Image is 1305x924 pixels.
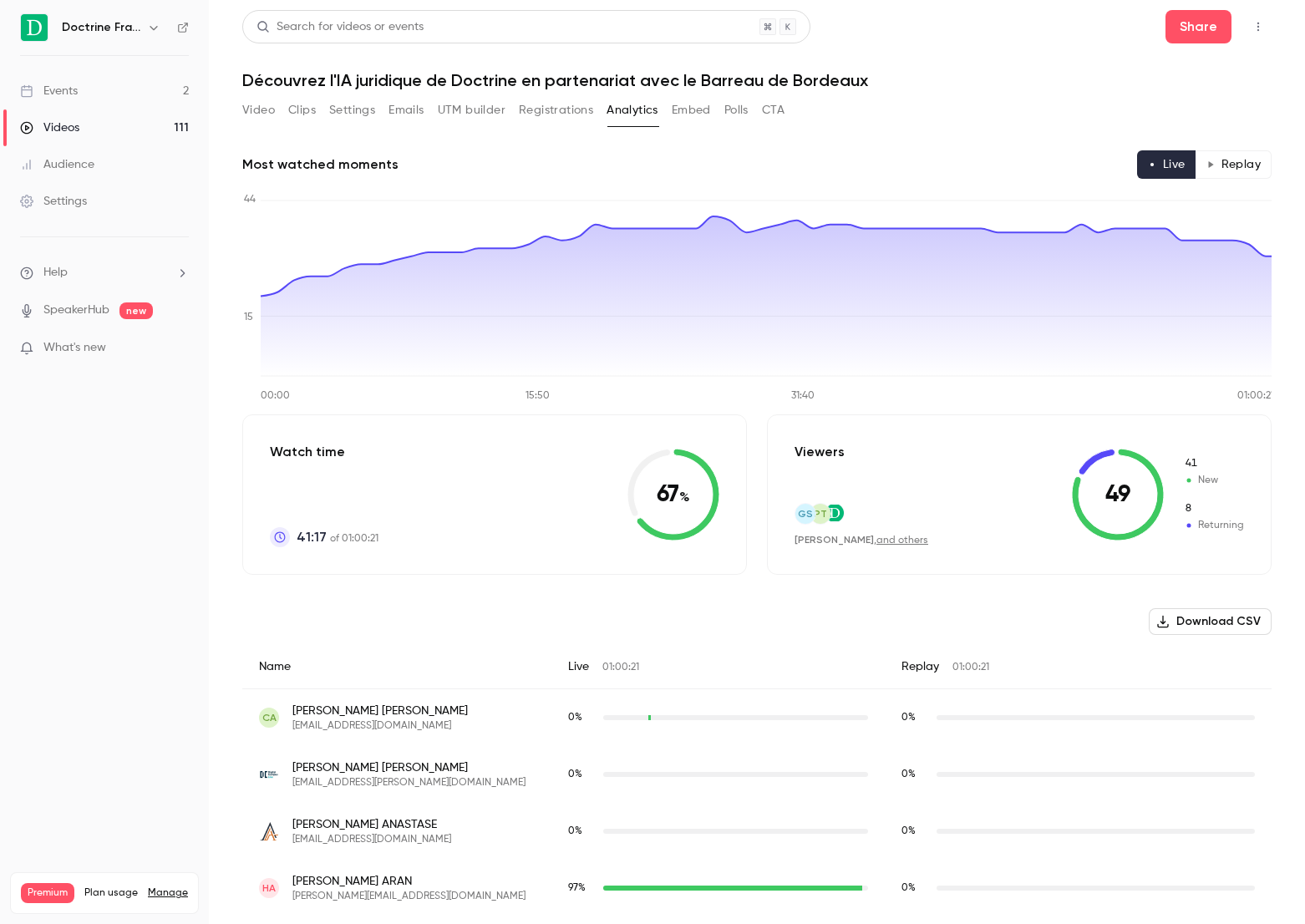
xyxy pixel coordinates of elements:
[795,442,845,462] p: Viewers
[1137,150,1196,179] button: Live
[798,506,813,521] span: GS
[169,341,189,356] iframe: Noticeable Trigger
[244,312,253,322] tspan: 15
[20,119,79,136] div: Videos
[292,833,451,846] span: [EMAIL_ADDRESS][DOMAIN_NAME]
[1165,10,1231,43] button: Share
[292,719,468,733] span: [EMAIL_ADDRESS][DOMAIN_NAME]
[1237,391,1274,401] tspan: 01:00:21
[568,710,595,725] span: Live watch time
[242,70,1272,90] h1: Découvrez l'IA juridique de Doctrine en partenariat avec le Barreau de Bordeaux
[292,776,526,789] span: [EMAIL_ADDRESS][PERSON_NAME][DOMAIN_NAME]
[1245,13,1272,40] button: Top Bar Actions
[1149,608,1272,635] button: Download CSV
[119,302,153,319] span: new
[519,97,593,124] button: Registrations
[292,759,526,776] span: [PERSON_NAME] [PERSON_NAME]
[20,83,78,99] div: Events
[242,803,1272,860] div: contact@aa-avocat.fr
[762,97,785,124] button: CTA
[62,19,140,36] h6: Doctrine France
[20,156,94,173] div: Audience
[602,663,639,673] span: 01:00:21
[1184,456,1244,471] span: New
[1184,473,1244,488] span: New
[256,18,424,36] div: Search for videos or events
[876,536,928,546] a: and others
[244,195,256,205] tspan: 44
[21,883,74,903] span: Premium
[148,886,188,900] a: Manage
[568,826,582,836] span: 0 %
[901,824,928,839] span: Replay watch time
[43,302,109,319] a: SpeakerHub
[901,881,928,896] span: Replay watch time
[242,689,1272,747] div: cellier_dahlia.74@icloud.com
[21,14,48,41] img: Doctrine France
[259,764,279,784] img: live.fr
[791,391,815,401] tspan: 31:40
[43,264,68,282] span: Help
[242,645,551,689] div: Name
[901,710,928,725] span: Replay watch time
[242,97,275,124] button: Video
[329,97,375,124] button: Settings
[242,860,1272,916] div: henri.aran@avocats-ad.fr
[1196,150,1272,179] button: Replay
[901,767,928,782] span: Replay watch time
[814,506,827,521] span: PT
[885,645,1272,689] div: Replay
[288,97,316,124] button: Clips
[607,97,658,124] button: Analytics
[901,883,916,893] span: 0 %
[568,769,582,779] span: 0 %
[568,883,586,893] span: 97 %
[84,886,138,900] span: Plan usage
[724,97,749,124] button: Polls
[270,442,378,462] p: Watch time
[672,97,711,124] button: Embed
[20,264,189,282] li: help-dropdown-opener
[262,710,277,725] span: CA
[901,826,916,836] span: 0 %
[297,527,378,547] p: of 01:00:21
[568,824,595,839] span: Live watch time
[795,534,874,546] span: [PERSON_NAME]
[292,873,526,890] span: [PERSON_NAME] ARAN
[388,97,424,124] button: Emails
[795,533,928,547] div: ,
[1184,518,1244,533] span: Returning
[262,881,276,896] span: HA
[297,527,327,547] span: 41:17
[292,816,451,833] span: [PERSON_NAME] ANASTASE
[526,391,550,401] tspan: 15:50
[292,703,468,719] span: [PERSON_NAME] [PERSON_NAME]
[551,645,885,689] div: Live
[568,713,582,723] span: 0 %
[952,663,989,673] span: 01:00:21
[568,767,595,782] span: Live watch time
[901,769,916,779] span: 0 %
[242,155,399,175] h2: Most watched moments
[242,746,1272,803] div: maitre.allain@live.fr
[568,881,595,896] span: Live watch time
[1184,501,1244,516] span: Returning
[261,391,290,401] tspan: 00:00
[825,505,844,522] img: doctrine.fr
[901,713,916,723] span: 0 %
[20,193,87,210] div: Settings
[438,97,505,124] button: UTM builder
[259,821,279,841] img: aa-avocat.fr
[292,890,526,903] span: [PERSON_NAME][EMAIL_ADDRESS][DOMAIN_NAME]
[43,339,106,357] span: What's new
